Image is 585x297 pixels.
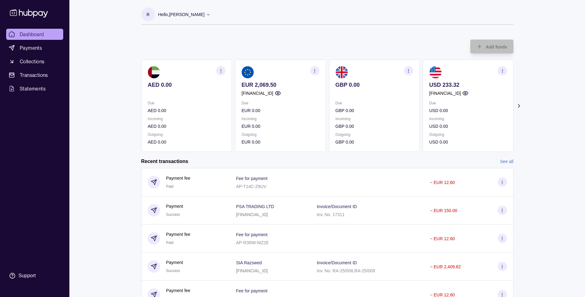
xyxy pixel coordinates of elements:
[430,236,455,241] p: − EUR 12.60
[241,131,319,138] p: Outgoing
[166,231,191,238] p: Payment fee
[146,11,150,18] p: R
[141,158,188,165] h2: Recent transactions
[6,56,63,67] a: Collections
[166,269,180,273] span: Success
[429,131,507,138] p: Outgoing
[429,107,507,114] p: USD 0.00
[20,71,48,79] span: Transactions
[236,260,262,265] p: SIA Razswed
[148,123,225,130] p: AED 0.00
[317,268,375,273] p: Inv. No. RA-25/008,RA-25/009
[486,44,507,49] span: Add funds
[20,44,42,52] span: Payments
[317,260,357,265] p: Invoice/Document ID
[20,85,46,92] span: Statements
[335,131,413,138] p: Outgoing
[236,204,274,209] p: PSA TRADING LTD
[148,66,160,78] img: ae
[241,123,319,130] p: EUR 0.00
[430,264,461,269] p: − EUR 2,409.82
[236,176,268,181] p: Fee for payment
[429,123,507,130] p: USD 0.00
[241,139,319,145] p: EUR 0.00
[166,212,180,217] span: Success
[20,58,44,65] span: Collections
[166,241,174,245] span: Paid
[236,268,268,273] p: [FINANCIAL_ID]
[241,90,273,97] p: [FINANCIAL_ID]
[241,82,319,88] p: EUR 2,069.50
[429,66,441,78] img: us
[6,269,63,282] a: Support
[166,184,174,189] span: Paid
[335,115,413,122] p: Incoming
[148,139,225,145] p: AED 0.00
[429,82,507,88] p: USD 233.32
[335,107,413,114] p: GBP 0.00
[430,208,457,213] p: − EUR 150.00
[236,288,268,293] p: Fee for payment
[317,212,344,217] p: Inv. No. 17311
[429,90,461,97] p: [FINANCIAL_ID]
[236,232,268,237] p: Fee for payment
[6,83,63,94] a: Statements
[335,139,413,145] p: GBP 0.00
[148,107,225,114] p: AED 0.00
[335,100,413,107] p: Due
[148,100,225,107] p: Due
[241,107,319,114] p: EUR 0.00
[430,180,455,185] p: − EUR 12.60
[236,184,266,189] p: AP-T14C-Z9UV
[429,115,507,122] p: Incoming
[236,240,269,245] p: AP-R3RW-MZ2E
[148,115,225,122] p: Incoming
[6,69,63,81] a: Transactions
[166,203,183,210] p: Payment
[166,259,183,266] p: Payment
[241,115,319,122] p: Incoming
[236,212,268,217] p: [FINANCIAL_ID]
[335,123,413,130] p: GBP 0.00
[20,31,44,38] span: Dashboard
[335,66,348,78] img: gb
[241,100,319,107] p: Due
[470,40,513,53] button: Add funds
[148,131,225,138] p: Outgoing
[6,42,63,53] a: Payments
[148,82,225,88] p: AED 0.00
[500,158,513,165] a: See all
[166,175,191,182] p: Payment fee
[241,66,254,78] img: eu
[335,82,413,88] p: GBP 0.00
[6,29,63,40] a: Dashboard
[166,287,191,294] p: Payment fee
[19,272,36,279] div: Support
[429,139,507,145] p: USD 0.00
[317,204,357,209] p: Invoice/Document ID
[158,11,205,18] p: Hello, [PERSON_NAME]
[429,100,507,107] p: Due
